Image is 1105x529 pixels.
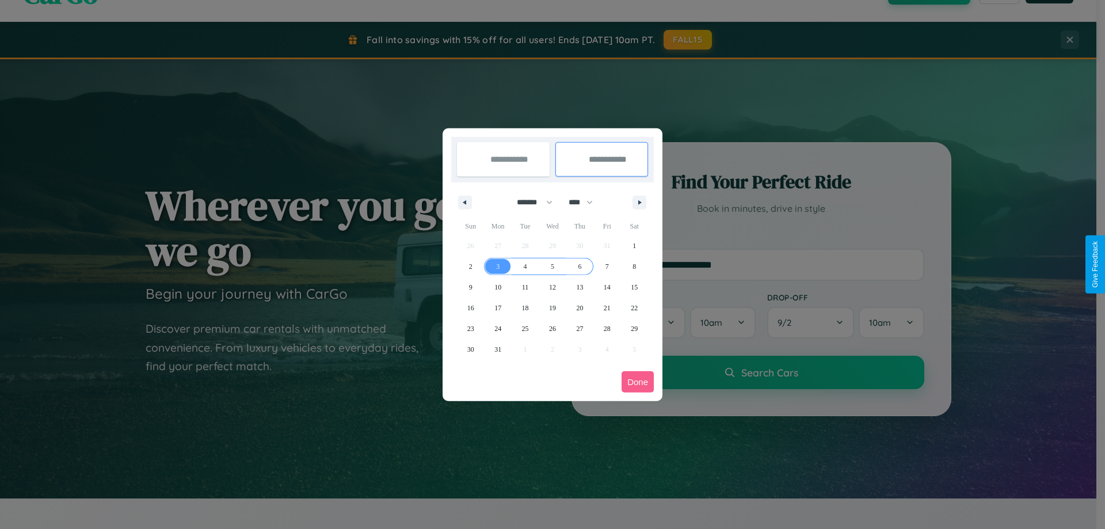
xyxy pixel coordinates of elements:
[494,318,501,339] span: 24
[484,339,511,360] button: 31
[512,318,539,339] button: 25
[593,256,620,277] button: 7
[539,217,566,235] span: Wed
[524,256,527,277] span: 4
[632,256,636,277] span: 8
[1091,241,1099,288] div: Give Feedback
[593,298,620,318] button: 21
[566,217,593,235] span: Thu
[522,318,529,339] span: 25
[604,277,611,298] span: 14
[549,277,556,298] span: 12
[605,256,609,277] span: 7
[566,277,593,298] button: 13
[539,277,566,298] button: 12
[576,298,583,318] span: 20
[578,256,581,277] span: 6
[484,318,511,339] button: 24
[522,277,529,298] span: 11
[539,298,566,318] button: 19
[539,256,566,277] button: 5
[566,256,593,277] button: 6
[522,298,529,318] span: 18
[457,339,484,360] button: 30
[457,256,484,277] button: 2
[457,277,484,298] button: 9
[549,318,556,339] span: 26
[549,298,556,318] span: 19
[512,298,539,318] button: 18
[604,298,611,318] span: 21
[593,217,620,235] span: Fri
[593,318,620,339] button: 28
[621,217,648,235] span: Sat
[494,298,501,318] span: 17
[604,318,611,339] span: 28
[621,256,648,277] button: 8
[457,318,484,339] button: 23
[512,277,539,298] button: 11
[621,298,648,318] button: 22
[512,217,539,235] span: Tue
[631,318,638,339] span: 29
[457,217,484,235] span: Sun
[467,298,474,318] span: 16
[566,318,593,339] button: 27
[631,277,638,298] span: 15
[566,298,593,318] button: 20
[512,256,539,277] button: 4
[467,339,474,360] span: 30
[484,256,511,277] button: 3
[621,277,648,298] button: 15
[631,298,638,318] span: 22
[484,277,511,298] button: 10
[467,318,474,339] span: 23
[494,339,501,360] span: 31
[494,277,501,298] span: 10
[551,256,554,277] span: 5
[576,318,583,339] span: 27
[539,318,566,339] button: 26
[621,318,648,339] button: 29
[593,277,620,298] button: 14
[496,256,500,277] span: 3
[632,235,636,256] span: 1
[622,371,654,393] button: Done
[621,235,648,256] button: 1
[484,217,511,235] span: Mon
[457,298,484,318] button: 16
[576,277,583,298] span: 13
[469,277,473,298] span: 9
[469,256,473,277] span: 2
[484,298,511,318] button: 17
